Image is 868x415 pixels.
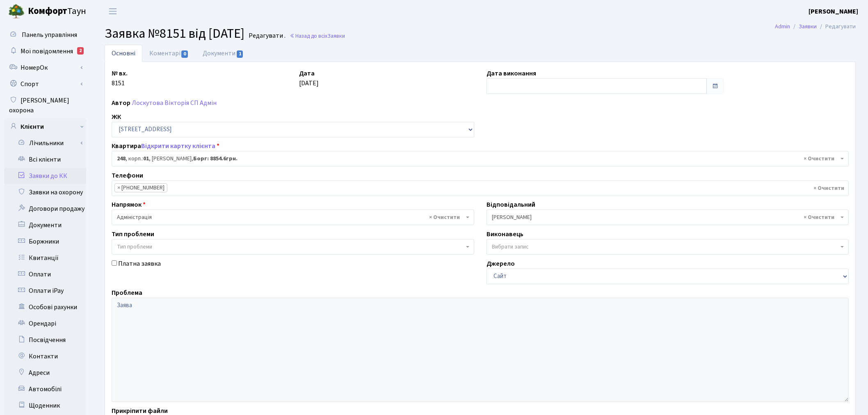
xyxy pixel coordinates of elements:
a: Автомобілі [4,381,86,397]
b: Борг: 8854.6грн. [193,155,238,163]
button: Переключити навігацію [103,5,123,18]
a: Лоскутова Вікторія СП Адмін [132,98,217,107]
a: Документи [4,217,86,233]
span: Видалити всі елементи [429,213,460,221]
a: Контакти [4,348,86,365]
a: Спорт [4,76,86,92]
label: Платна заявка [118,259,161,269]
span: Заявка №8151 від [DATE] [105,24,244,43]
span: Панель управління [22,30,77,39]
a: Договори продажу [4,201,86,217]
a: Мої повідомлення2 [4,43,86,59]
div: [DATE] [293,68,480,94]
span: Видалити всі елементи [813,184,844,192]
label: Джерело [487,259,515,269]
span: Видалити всі елементи [804,155,834,163]
label: Напрямок [112,200,146,210]
label: Виконавець [487,229,523,239]
b: Комфорт [28,5,67,18]
span: Таун [28,5,86,18]
label: Тип проблеми [112,229,154,239]
span: <b>248</b>, корп.: <b>01</b>, Ткачук Максим Володимирович, <b>Борг: 8854.6грн.</b> [117,155,838,163]
a: [PERSON_NAME] охорона [4,92,86,119]
a: Посвідчення [4,332,86,348]
a: Лічильники [9,135,86,151]
li: +380938957024 [114,183,167,192]
span: Мої повідомлення [21,47,73,56]
a: Заявки до КК [4,168,86,184]
a: Щоденник [4,397,86,414]
a: Квитанції [4,250,86,266]
span: 0 [181,50,188,58]
span: Синельник С.В. [487,210,849,225]
span: Вибрати запис [492,243,529,251]
label: № вх. [112,68,128,78]
a: Особові рахунки [4,299,86,315]
span: Видалити всі елементи [804,213,834,221]
label: ЖК [112,112,121,122]
span: Тип проблеми [117,243,152,251]
a: [PERSON_NAME] [809,7,858,16]
a: Основні [105,45,142,62]
a: Заявки на охорону [4,184,86,201]
span: Синельник С.В. [492,213,839,221]
label: Проблема [112,288,142,298]
a: Орендарі [4,315,86,332]
div: 2 [77,47,84,55]
a: Адреси [4,365,86,381]
a: Назад до всіхЗаявки [290,32,345,40]
label: Автор [112,98,130,108]
label: Дата виконання [487,68,536,78]
a: Клієнти [4,119,86,135]
a: Оплати iPay [4,283,86,299]
span: Заявки [327,32,345,40]
small: Редагувати . [247,32,286,40]
b: 248 [117,155,126,163]
span: 1 [237,50,243,58]
a: Документи [196,45,251,62]
img: logo.png [8,3,25,20]
a: Боржники [4,233,86,250]
b: 01 [143,155,149,163]
span: × [117,184,120,192]
li: Редагувати [817,22,856,31]
a: НомерОк [4,59,86,76]
textarea: Заява [112,298,849,402]
a: Відкрити картку клієнта [141,141,215,150]
a: Коментарі [142,45,196,62]
a: Панель управління [4,27,86,43]
a: Всі клієнти [4,151,86,168]
a: Оплати [4,266,86,283]
label: Телефони [112,171,143,180]
a: Заявки [799,22,817,31]
nav: breadcrumb [763,18,868,35]
a: Admin [775,22,790,31]
span: Адміністрація [112,210,474,225]
label: Квартира [112,141,219,151]
label: Дата [299,68,315,78]
span: Адміністрація [117,213,464,221]
label: Відповідальний [487,200,535,210]
span: <b>248</b>, корп.: <b>01</b>, Ткачук Максим Володимирович, <b>Борг: 8854.6грн.</b> [112,151,849,166]
div: 8151 [105,68,293,94]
